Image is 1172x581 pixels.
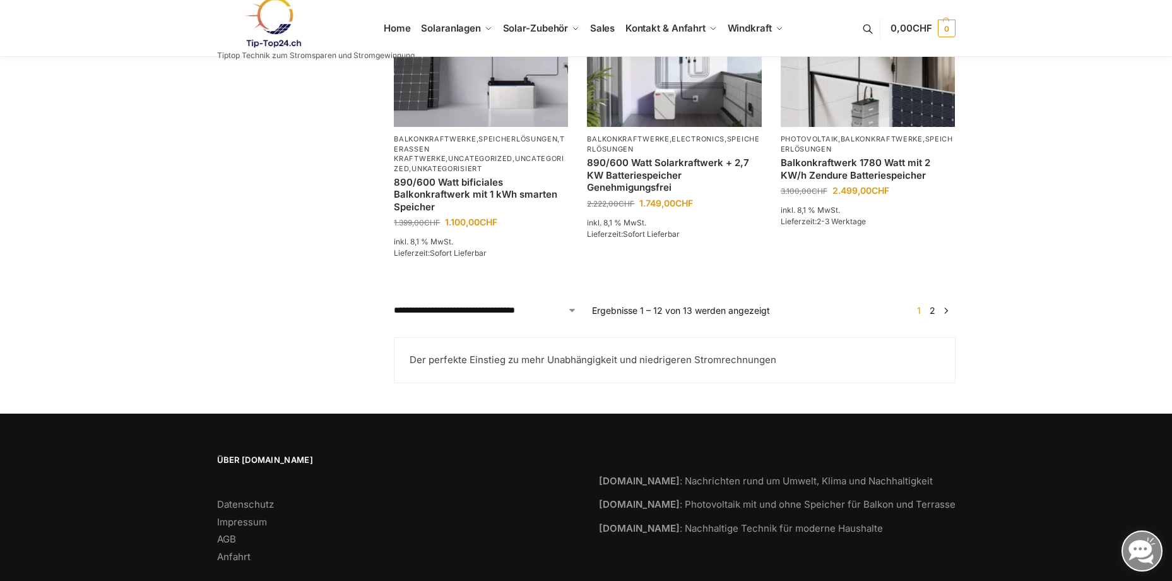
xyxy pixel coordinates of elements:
[625,22,706,34] span: Kontakt & Anfahrt
[503,22,569,34] span: Solar-Zubehör
[913,22,932,34] span: CHF
[217,52,415,59] p: Tiptop Technik zum Stromsparen und Stromgewinnung
[891,22,932,34] span: 0,00
[781,135,955,154] p: , ,
[394,154,564,172] a: Uncategorized
[478,135,557,143] a: Speicherlösungen
[599,522,883,534] a: [DOMAIN_NAME]: Nachhaltige Technik für moderne Haushalte
[781,186,827,196] bdi: 3.100,00
[587,229,680,239] span: Lieferzeit:
[394,236,568,248] p: inkl. 8,1 % MwSt.
[672,135,725,143] a: Electronics
[587,135,669,143] a: Balkonkraftwerke
[599,475,680,487] strong: [DOMAIN_NAME]
[394,304,577,317] select: Shop-Reihenfolge
[926,305,938,316] a: Seite 2
[781,135,838,143] a: Photovoltaik
[891,9,955,47] a: 0,00CHF 0
[599,498,680,510] strong: [DOMAIN_NAME]
[217,551,251,563] a: Anfahrt
[832,185,889,196] bdi: 2.499,00
[394,135,565,163] a: Terassen Kraftwerke
[872,185,889,196] span: CHF
[781,135,953,153] a: Speicherlösungen
[909,304,955,317] nav: Produkt-Seitennummerierung
[587,135,761,154] p: , ,
[599,522,680,534] strong: [DOMAIN_NAME]
[781,157,955,181] a: Balkonkraftwerk 1780 Watt mit 2 KW/h Zendure Batteriespeicher
[424,218,440,227] span: CHF
[817,217,866,226] span: 2-3 Werktage
[448,154,512,163] a: Uncategorized
[781,205,955,216] p: inkl. 8,1 % MwSt.
[623,229,680,239] span: Sofort Lieferbar
[445,217,497,227] bdi: 1.100,00
[587,157,761,194] a: 890/600 Watt Solarkraftwerk + 2,7 KW Batteriespeicher Genehmigungsfrei
[217,498,274,510] a: Datenschutz
[781,217,866,226] span: Lieferzeit:
[480,217,497,227] span: CHF
[812,186,827,196] span: CHF
[619,199,634,208] span: CHF
[217,454,574,467] span: Über [DOMAIN_NAME]
[587,135,759,153] a: Speicherlösungen
[587,199,634,208] bdi: 2.222,00
[421,22,481,34] span: Solaranlagen
[938,20,956,37] span: 0
[394,176,568,213] a: 890/600 Watt bificiales Balkonkraftwerk mit 1 kWh smarten Speicher
[841,135,923,143] a: Balkonkraftwerke
[728,22,772,34] span: Windkraft
[394,135,476,143] a: Balkonkraftwerke
[430,248,487,258] span: Sofort Lieferbar
[639,198,693,208] bdi: 1.749,00
[394,218,440,227] bdi: 1.399,00
[914,305,924,316] span: Seite 1
[592,304,770,317] p: Ergebnisse 1 – 12 von 13 werden angezeigt
[217,533,236,545] a: AGB
[599,498,956,510] a: [DOMAIN_NAME]: Photovoltaik mit und ohne Speicher für Balkon und Terrasse
[675,198,693,208] span: CHF
[410,353,939,368] p: Der perfekte Einstieg zu mehr Unabhängigkeit und niedrigeren Stromrechnungen
[941,304,950,317] a: →
[411,164,482,173] a: Unkategorisiert
[587,217,761,229] p: inkl. 8,1 % MwSt.
[217,516,267,528] a: Impressum
[394,135,568,174] p: , , , , ,
[394,248,487,258] span: Lieferzeit:
[599,475,933,487] a: [DOMAIN_NAME]: Nachrichten rund um Umwelt, Klima und Nachhaltigkeit
[590,22,615,34] span: Sales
